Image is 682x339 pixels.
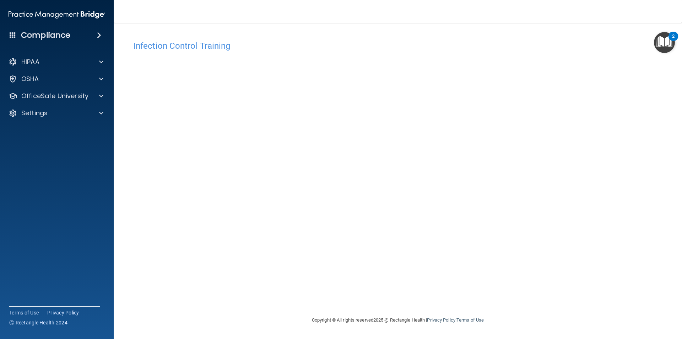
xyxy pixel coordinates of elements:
[9,58,103,66] a: HIPAA
[9,75,103,83] a: OSHA
[47,309,79,316] a: Privacy Policy
[9,7,105,22] img: PMB logo
[268,309,527,332] div: Copyright © All rights reserved 2025 @ Rectangle Health | |
[456,317,484,323] a: Terms of Use
[559,288,673,317] iframe: Drift Widget Chat Controller
[21,109,48,117] p: Settings
[9,92,103,100] a: OfficeSafe University
[672,36,675,46] div: 2
[21,75,39,83] p: OSHA
[9,319,67,326] span: Ⓒ Rectangle Health 2024
[21,30,70,40] h4: Compliance
[9,309,39,316] a: Terms of Use
[654,32,675,53] button: Open Resource Center, 2 new notifications
[133,54,488,273] iframe: infection-control-training
[21,92,88,100] p: OfficeSafe University
[133,41,662,51] h4: Infection Control Training
[427,317,455,323] a: Privacy Policy
[21,58,39,66] p: HIPAA
[9,109,103,117] a: Settings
